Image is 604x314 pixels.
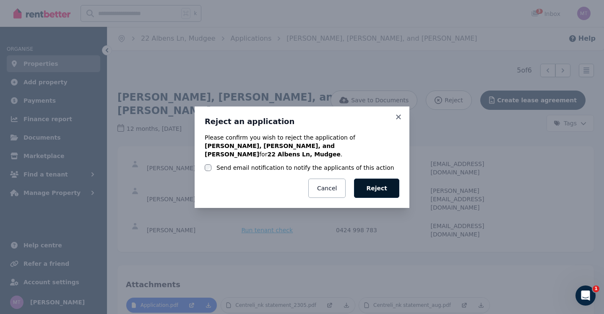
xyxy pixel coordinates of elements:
button: Cancel [308,179,346,198]
b: 22 Albens Ln, Mudgee [267,151,341,158]
iframe: Intercom live chat [575,285,596,306]
p: Please confirm you wish to reject the application of for . [205,133,399,158]
span: 1 [593,285,599,292]
b: [PERSON_NAME], [PERSON_NAME], and [PERSON_NAME] [205,143,335,158]
h3: Reject an application [205,117,399,127]
label: Send email notification to notify the applicants of this action [216,163,394,172]
button: Reject [354,179,399,198]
